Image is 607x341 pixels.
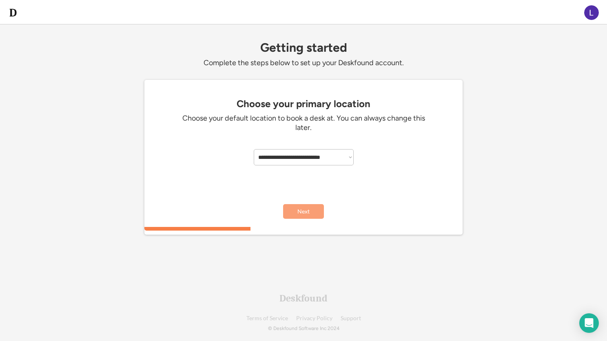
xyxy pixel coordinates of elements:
div: 33.3333333333333% [146,227,464,231]
img: ACg8ocIlQUACYqRc85gU-chYrandsqZQVoShMttC1ay7onuypNpTAg=s96-c [584,5,599,20]
a: Terms of Service [246,315,288,321]
a: Support [341,315,361,321]
div: Open Intercom Messenger [579,313,599,333]
div: Deskfound [279,293,328,303]
div: Choose your primary location [148,98,459,110]
button: Next [283,204,324,219]
a: Privacy Policy [296,315,332,321]
div: Complete the steps below to set up your Deskfound account. [144,58,463,68]
img: d-whitebg.png [8,8,18,18]
div: Choose your default location to book a desk at. You can always change this later. [181,114,426,133]
div: Getting started [144,41,463,54]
